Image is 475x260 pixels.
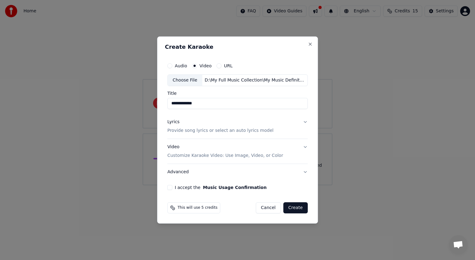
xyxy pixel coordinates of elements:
[167,128,273,134] p: Provide song lyrics or select an auto lyrics model
[165,44,310,50] h2: Create Karaoke
[175,185,267,190] label: I accept the
[167,119,179,125] div: Lyrics
[224,64,233,68] label: URL
[167,164,308,180] button: Advanced
[203,185,267,190] button: I accept the
[167,153,283,159] p: Customize Karaoke Video: Use Image, Video, or Color
[256,202,281,213] button: Cancel
[167,114,308,139] button: LyricsProvide song lyrics or select an auto lyrics model
[175,64,187,68] label: Audio
[168,75,202,86] div: Choose File
[167,144,283,159] div: Video
[167,91,308,95] label: Title
[167,139,308,164] button: VideoCustomize Karaoke Video: Use Image, Video, or Color
[202,77,307,83] div: D:\My Full Music Collection\My Music Definitive Collection\Nacional lo nuestro\Morenadas\01. El C...
[283,202,308,213] button: Create
[199,64,212,68] label: Video
[178,205,217,210] span: This will use 5 credits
